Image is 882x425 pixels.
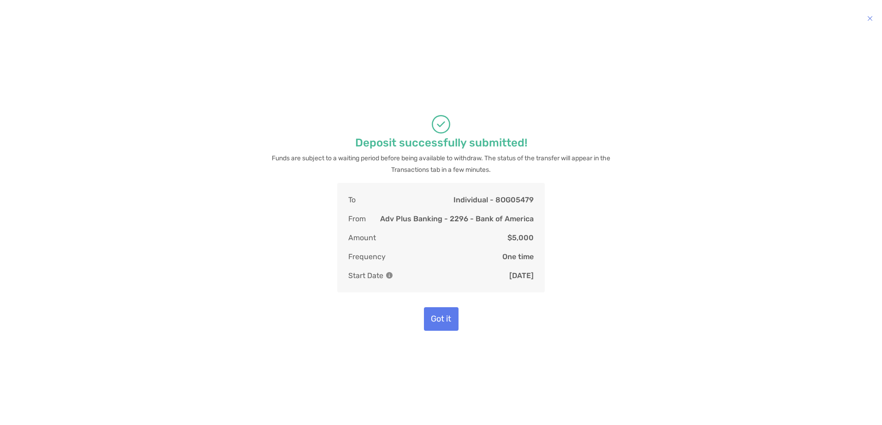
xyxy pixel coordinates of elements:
p: $5,000 [507,232,534,243]
p: Start Date [348,270,393,281]
button: Got it [424,307,459,331]
p: Funds are subject to a waiting period before being available to withdraw. The status of the trans... [268,152,614,176]
img: Information Icon [386,272,393,279]
p: Frequency [348,251,386,262]
p: One time [502,251,534,262]
p: [DATE] [509,270,534,281]
p: To [348,194,356,206]
p: Adv Plus Banking - 2296 - Bank of America [380,213,534,225]
p: Deposit successfully submitted! [355,137,527,149]
p: Individual - 8OG05479 [453,194,534,206]
p: From [348,213,366,225]
p: Amount [348,232,376,243]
